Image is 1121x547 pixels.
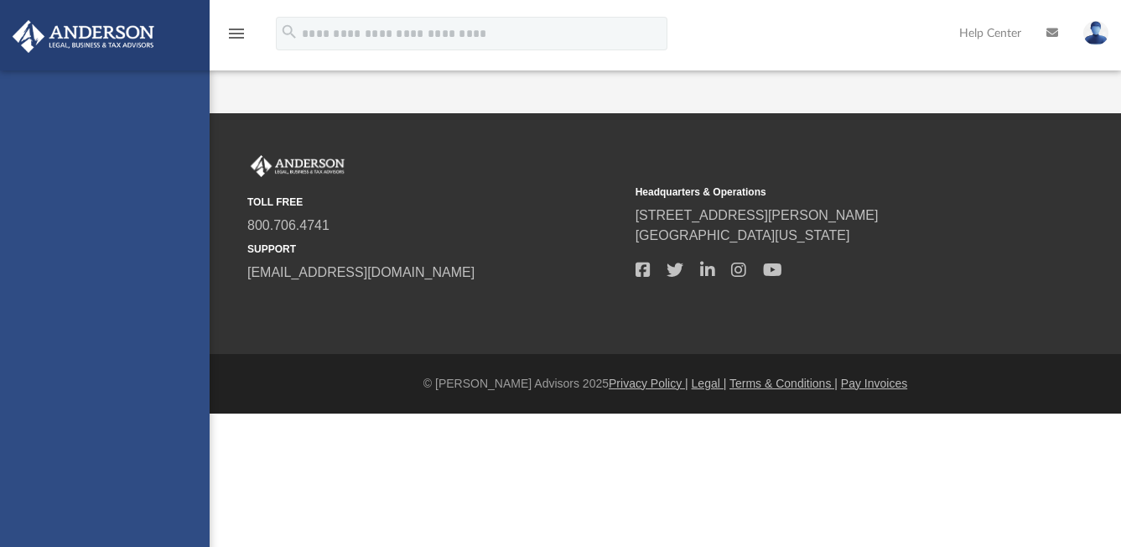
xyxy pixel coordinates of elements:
small: TOLL FREE [247,195,624,210]
i: menu [226,23,247,44]
small: SUPPORT [247,242,624,257]
a: Pay Invoices [841,377,907,390]
a: menu [226,32,247,44]
a: [STREET_ADDRESS][PERSON_NAME] [636,208,879,222]
img: Anderson Advisors Platinum Portal [247,155,348,177]
a: 800.706.4741 [247,218,330,232]
a: [EMAIL_ADDRESS][DOMAIN_NAME] [247,265,475,279]
a: Privacy Policy | [609,377,688,390]
img: Anderson Advisors Platinum Portal [8,20,159,53]
i: search [280,23,298,41]
a: [GEOGRAPHIC_DATA][US_STATE] [636,228,850,242]
img: User Pic [1083,21,1108,45]
div: © [PERSON_NAME] Advisors 2025 [210,375,1121,393]
small: Headquarters & Operations [636,185,1012,200]
a: Legal | [692,377,727,390]
a: Terms & Conditions | [729,377,838,390]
